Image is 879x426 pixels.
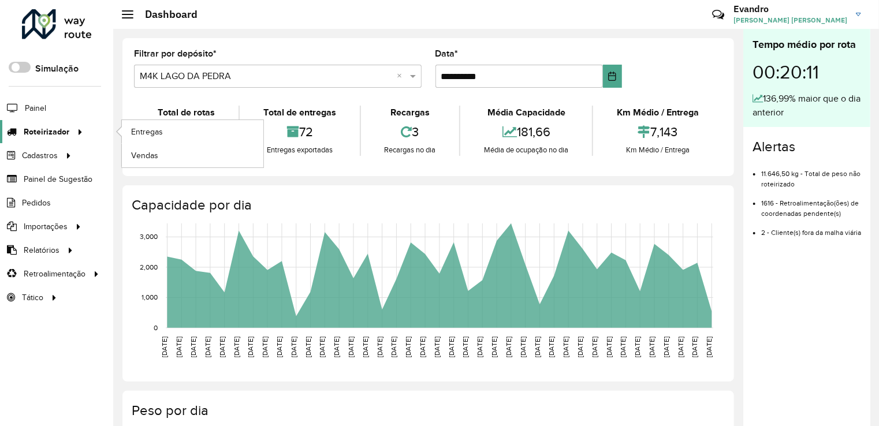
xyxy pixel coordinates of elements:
[476,337,483,357] text: [DATE]
[435,47,459,61] label: Data
[133,8,198,21] h2: Dashboard
[364,119,457,144] div: 3
[761,219,861,238] li: 2 - Cliente(s) fora da malha viária
[364,144,457,156] div: Recargas no dia
[733,15,847,25] span: [PERSON_NAME] [PERSON_NAME]
[140,233,158,241] text: 3,000
[548,337,556,357] text: [DATE]
[677,337,684,357] text: [DATE]
[576,337,584,357] text: [DATE]
[662,337,670,357] text: [DATE]
[753,92,861,119] div: 136,99% maior que o dia anterior
[22,292,43,304] span: Tático
[132,402,722,419] h4: Peso por dia
[261,337,269,357] text: [DATE]
[132,197,722,214] h4: Capacidade por dia
[134,47,217,61] label: Filtrar por depósito
[419,337,426,357] text: [DATE]
[122,144,263,167] a: Vendas
[304,337,312,357] text: [DATE]
[605,337,613,357] text: [DATE]
[290,337,297,357] text: [DATE]
[243,119,357,144] div: 72
[24,244,59,256] span: Relatórios
[534,337,541,357] text: [DATE]
[204,337,211,357] text: [DATE]
[463,144,589,156] div: Média de ocupação no dia
[404,337,412,357] text: [DATE]
[463,106,589,119] div: Média Capacidade
[761,189,861,219] li: 1616 - Retroalimentação(ões) de coordenadas pendente(s)
[519,337,527,357] text: [DATE]
[25,102,46,114] span: Painel
[706,337,713,357] text: [DATE]
[189,337,197,357] text: [DATE]
[390,337,398,357] text: [DATE]
[706,2,731,27] a: Contato Rápido
[753,37,861,53] div: Tempo médio por rota
[362,337,369,357] text: [DATE]
[161,337,168,357] text: [DATE]
[131,126,163,138] span: Entregas
[505,337,512,357] text: [DATE]
[376,337,383,357] text: [DATE]
[137,106,236,119] div: Total de rotas
[753,139,861,155] h4: Alertas
[333,337,340,357] text: [DATE]
[596,144,720,156] div: Km Médio / Entrega
[463,119,589,144] div: 181,66
[691,337,699,357] text: [DATE]
[275,337,283,357] text: [DATE]
[131,150,158,162] span: Vendas
[347,337,355,357] text: [DATE]
[562,337,569,357] text: [DATE]
[634,337,641,357] text: [DATE]
[243,106,357,119] div: Total de entregas
[648,337,655,357] text: [DATE]
[591,337,598,357] text: [DATE]
[247,337,254,357] text: [DATE]
[22,197,51,209] span: Pedidos
[620,337,627,357] text: [DATE]
[24,268,85,280] span: Retroalimentação
[462,337,470,357] text: [DATE]
[596,119,720,144] div: 7,143
[140,263,158,271] text: 2,000
[122,120,263,143] a: Entregas
[24,221,68,233] span: Importações
[733,3,847,14] h3: Evandro
[433,337,441,357] text: [DATE]
[603,65,623,88] button: Choose Date
[154,324,158,331] text: 0
[24,173,92,185] span: Painel de Sugestão
[24,126,69,138] span: Roteirizador
[448,337,455,357] text: [DATE]
[364,106,457,119] div: Recargas
[218,337,226,357] text: [DATE]
[22,150,58,162] span: Cadastros
[175,337,182,357] text: [DATE]
[753,53,861,92] div: 00:20:11
[490,337,498,357] text: [DATE]
[243,144,357,156] div: Entregas exportadas
[397,69,407,83] span: Clear all
[318,337,326,357] text: [DATE]
[596,106,720,119] div: Km Médio / Entrega
[35,62,79,76] label: Simulação
[233,337,240,357] text: [DATE]
[141,294,158,301] text: 1,000
[761,160,861,189] li: 11.646,50 kg - Total de peso não roteirizado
